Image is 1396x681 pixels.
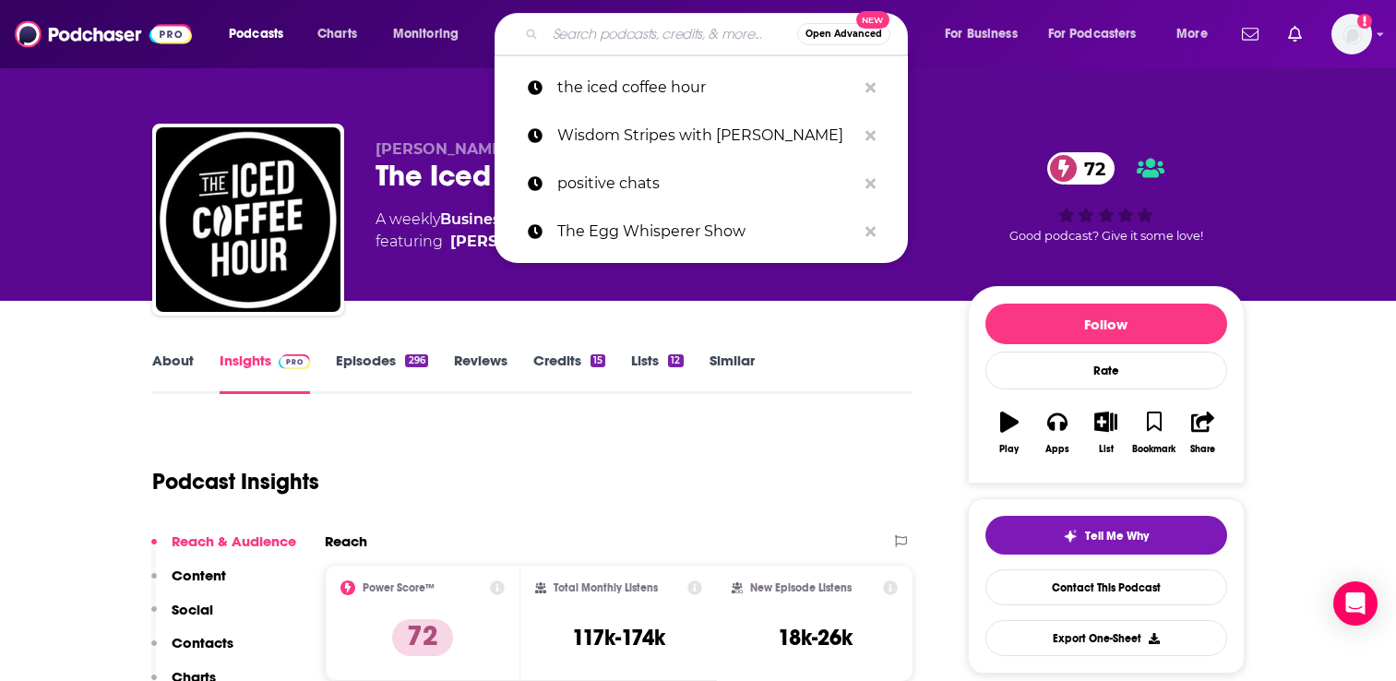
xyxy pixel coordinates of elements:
[557,64,856,112] p: the iced coffee hour
[945,21,1018,47] span: For Business
[1045,444,1069,455] div: Apps
[572,624,665,651] h3: 117k-174k
[405,354,427,367] div: 296
[1331,14,1372,54] button: Show profile menu
[668,354,683,367] div: 12
[440,210,507,228] a: Business
[1331,14,1372,54] span: Logged in as BenLaurro
[557,208,856,256] p: The Egg Whisperer Show
[512,13,925,55] div: Search podcasts, credits, & more...
[336,352,427,394] a: Episodes296
[1048,21,1137,47] span: For Podcasters
[1047,152,1115,185] a: 72
[1190,444,1215,455] div: Share
[1163,19,1231,49] button: open menu
[172,634,233,651] p: Contacts
[454,352,507,394] a: Reviews
[557,112,856,160] p: Wisdom Stripes with Meg Tuohey
[495,112,908,160] a: Wisdom Stripes with [PERSON_NAME]
[985,620,1227,656] button: Export One-Sheet
[778,624,853,651] h3: 18k-26k
[1066,152,1115,185] span: 72
[797,23,890,45] button: Open AdvancedNew
[156,127,340,312] img: The Iced Coffee Hour
[1063,529,1078,544] img: tell me why sparkle
[305,19,368,49] a: Charts
[985,569,1227,605] a: Contact This Podcast
[554,581,658,594] h2: Total Monthly Listens
[1333,581,1378,626] div: Open Intercom Messenger
[363,581,435,594] h2: Power Score™
[376,209,699,253] div: A weekly podcast
[856,11,889,29] span: New
[495,64,908,112] a: the iced coffee hour
[151,601,213,635] button: Social
[216,19,307,49] button: open menu
[1099,444,1114,455] div: List
[172,567,226,584] p: Content
[151,634,233,668] button: Contacts
[172,601,213,618] p: Social
[151,567,226,601] button: Content
[392,619,453,656] p: 72
[985,352,1227,389] div: Rate
[985,400,1033,466] button: Play
[805,30,882,39] span: Open Advanced
[1009,229,1203,243] span: Good podcast? Give it some love!
[1178,400,1226,466] button: Share
[1176,21,1208,47] span: More
[495,208,908,256] a: The Egg Whisperer Show
[1132,444,1175,455] div: Bookmark
[317,21,357,47] span: Charts
[533,352,605,394] a: Credits15
[985,304,1227,344] button: Follow
[495,160,908,208] a: positive chats
[376,140,645,158] span: [PERSON_NAME]/[PERSON_NAME]
[229,21,283,47] span: Podcasts
[750,581,852,594] h2: New Episode Listens
[1235,18,1266,50] a: Show notifications dropdown
[450,231,582,253] a: Graham Stephan
[15,17,192,52] img: Podchaser - Follow, Share and Rate Podcasts
[1033,400,1081,466] button: Apps
[172,532,296,550] p: Reach & Audience
[376,231,699,253] span: featuring
[325,532,367,550] h2: Reach
[710,352,755,394] a: Similar
[999,444,1019,455] div: Play
[1081,400,1129,466] button: List
[1357,14,1372,29] svg: Add a profile image
[393,21,459,47] span: Monitoring
[557,160,856,208] p: positive chats
[932,19,1041,49] button: open menu
[1036,19,1163,49] button: open menu
[380,19,483,49] button: open menu
[631,352,683,394] a: Lists12
[545,19,797,49] input: Search podcasts, credits, & more...
[985,516,1227,555] button: tell me why sparkleTell Me Why
[151,532,296,567] button: Reach & Audience
[220,352,311,394] a: InsightsPodchaser Pro
[968,140,1245,255] div: 72Good podcast? Give it some love!
[1130,400,1178,466] button: Bookmark
[152,352,194,394] a: About
[279,354,311,369] img: Podchaser Pro
[152,468,319,496] h1: Podcast Insights
[1281,18,1309,50] a: Show notifications dropdown
[591,354,605,367] div: 15
[1331,14,1372,54] img: User Profile
[1085,529,1149,544] span: Tell Me Why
